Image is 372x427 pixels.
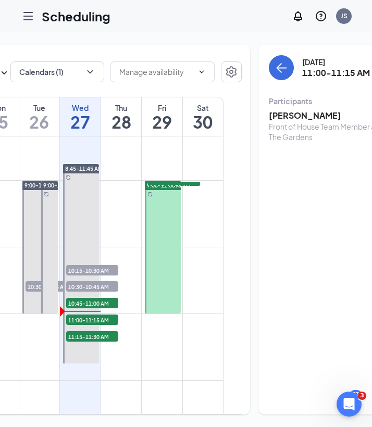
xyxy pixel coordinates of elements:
[119,66,193,78] input: Manage availability
[22,10,34,22] svg: Hamburger
[66,175,71,180] svg: Sync
[358,392,366,400] span: 3
[302,67,370,79] h3: 11:00-11:15 AM
[66,281,118,292] span: 10:30-10:45 AM
[19,113,60,131] h1: 26
[183,113,223,131] h1: 30
[24,182,62,189] span: 9:00-11:00 AM
[275,61,288,74] svg: ArrowLeft
[315,10,327,22] svg: QuestionInfo
[148,182,200,192] span: 10:15-10:30 AM
[221,61,242,82] button: Settings
[292,10,304,22] svg: Notifications
[60,97,101,136] a: August 27, 2025
[66,331,118,342] span: 11:15-11:30 AM
[341,11,348,20] div: JS
[10,61,104,82] button: Calendars (1)ChevronDown
[269,55,294,80] button: back-button
[65,165,103,172] span: 8:45-11:45 AM
[66,315,118,325] span: 11:00-11:15 AM
[221,61,242,84] a: Settings
[60,113,101,131] h1: 27
[43,182,81,189] span: 9:00-11:00 AM
[142,103,182,113] div: Fri
[197,68,206,76] svg: ChevronDown
[101,103,142,113] div: Thu
[101,97,142,136] a: August 28, 2025
[42,7,110,25] h1: Scheduling
[142,113,182,131] h1: 29
[183,97,223,136] a: August 30, 2025
[225,66,238,78] svg: Settings
[19,103,60,113] div: Tue
[66,298,118,308] span: 10:45-11:00 AM
[44,192,49,197] svg: Sync
[350,390,362,399] div: 33
[302,57,370,67] div: [DATE]
[142,97,182,136] a: August 29, 2025
[26,281,78,292] span: 10:30-10:45 AM
[60,103,101,113] div: Wed
[66,265,118,275] span: 10:15-10:30 AM
[19,97,60,136] a: August 26, 2025
[101,113,142,131] h1: 28
[85,67,95,77] svg: ChevronDown
[147,192,153,197] svg: Sync
[337,392,362,417] iframe: Intercom live chat
[183,103,223,113] div: Sat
